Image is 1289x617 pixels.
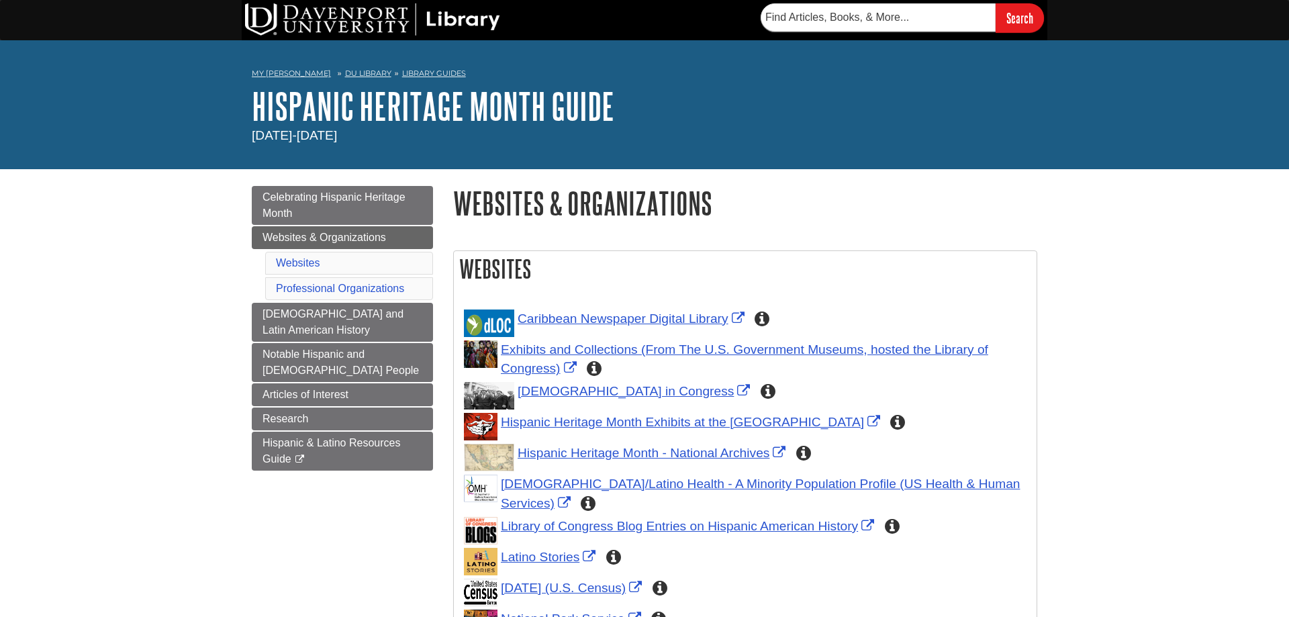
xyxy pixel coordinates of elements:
[262,308,403,336] span: [DEMOGRAPHIC_DATA] and Latin American History
[252,128,337,142] span: [DATE]-[DATE]
[276,283,404,294] a: Professional Organizations
[464,310,514,337] img: dLOC Logo
[262,413,308,424] span: Research
[454,251,1037,287] h2: Websites
[294,455,305,464] i: This link opens in a new window
[252,186,433,225] a: Celebrating Hispanic Heritage Month
[453,186,1037,220] h1: Websites & Organizations
[252,68,331,79] a: My [PERSON_NAME]
[464,340,497,368] img: Dancers in front of Smithsonian’s National Portrait Gallery for Día de los Muertos festival (2023)
[501,342,988,376] a: Link opens in new window
[252,432,433,471] a: Hispanic & Latino Resources Guide
[262,389,348,400] span: Articles of Interest
[262,191,405,219] span: Celebrating Hispanic Heritage Month
[501,581,645,595] a: Link opens in new window
[464,517,497,544] img: Library of Congress Blogs Title
[252,408,433,430] a: Research
[501,415,884,429] a: Link opens in new window
[501,550,599,564] a: Link opens in new window
[245,3,500,36] img: DU Library
[518,446,789,460] a: Link opens in new window
[464,382,514,410] img: Hispanic Members of Congress
[252,186,433,471] div: Guide Page Menu
[761,3,996,32] input: Find Articles, Books, & More...
[501,519,877,533] a: Link opens in new window
[252,226,433,249] a: Websites & Organizations
[252,303,433,342] a: [DEMOGRAPHIC_DATA] and Latin American History
[501,477,1020,510] a: Link opens in new window
[262,232,386,243] span: Websites & Organizations
[464,444,514,471] img: Old map of Mexico and the United States
[464,548,497,575] img: Latino Stories
[518,384,753,398] a: Link opens in new window
[464,579,497,606] img: US Census logo
[252,383,433,406] a: Articles of Interest
[996,3,1044,32] input: Search
[276,257,320,269] a: Websites
[518,312,748,326] a: Link opens in new window
[252,85,614,127] a: Hispanic Heritage Month Guide
[345,68,391,78] a: DU Library
[402,68,466,78] a: Library Guides
[252,343,433,382] a: Notable Hispanic and [DEMOGRAPHIC_DATA] People
[761,3,1044,32] form: Searches DU Library's articles, books, and more
[262,437,400,465] span: Hispanic & Latino Resources Guide
[262,348,419,376] span: Notable Hispanic and [DEMOGRAPHIC_DATA] People
[464,475,497,502] img: U.S. Dept of Health and Human Services: Office of Minority Health
[464,413,497,440] img: Dancer
[252,64,1037,86] nav: breadcrumb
